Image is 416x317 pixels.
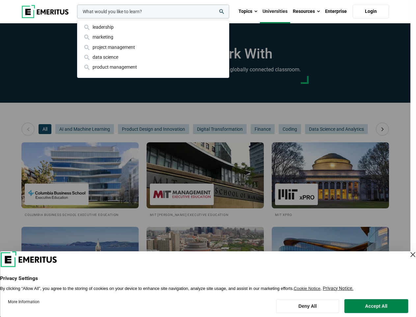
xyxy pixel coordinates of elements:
div: project management [83,44,224,51]
a: Login [353,5,389,18]
div: marketing [83,33,224,41]
div: leadership [83,23,224,31]
div: data science [83,53,224,61]
input: woocommerce-product-search-field-0 [77,5,229,18]
div: product management [83,63,224,71]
